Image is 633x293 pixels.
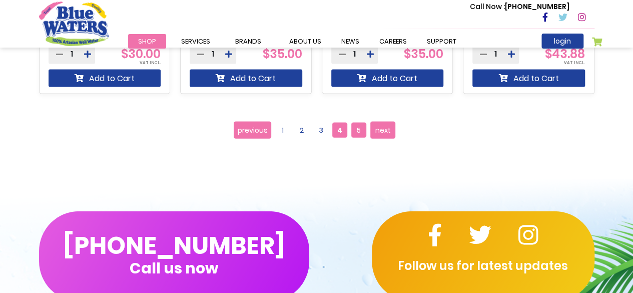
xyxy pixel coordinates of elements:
a: next [370,122,395,139]
a: 2 [294,123,309,138]
a: previous [234,122,271,139]
a: 1 [275,123,290,138]
span: Services [181,37,210,46]
span: previous [238,123,268,138]
span: $35.00 [263,46,302,62]
span: Call Now : [470,2,505,12]
button: Add to Cart [49,70,161,87]
button: Add to Cart [331,70,444,87]
a: careers [369,34,417,49]
button: Add to Cart [190,70,302,87]
span: $30.00 [121,46,161,62]
a: about us [279,34,331,49]
span: Shop [138,37,156,46]
p: Follow us for latest updates [372,257,594,275]
a: News [331,34,369,49]
span: Call us now [130,265,218,271]
span: Brands [235,37,261,46]
a: 3 [313,123,328,138]
p: [PHONE_NUMBER] [470,2,569,12]
span: $43.88 [545,46,585,62]
span: next [375,123,391,138]
span: $35.00 [404,46,443,62]
a: support [417,34,466,49]
a: store logo [39,2,109,46]
a: login [541,34,583,49]
a: 5 [351,123,366,138]
button: Add to Cart [472,70,585,87]
span: 4 [332,123,347,138]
